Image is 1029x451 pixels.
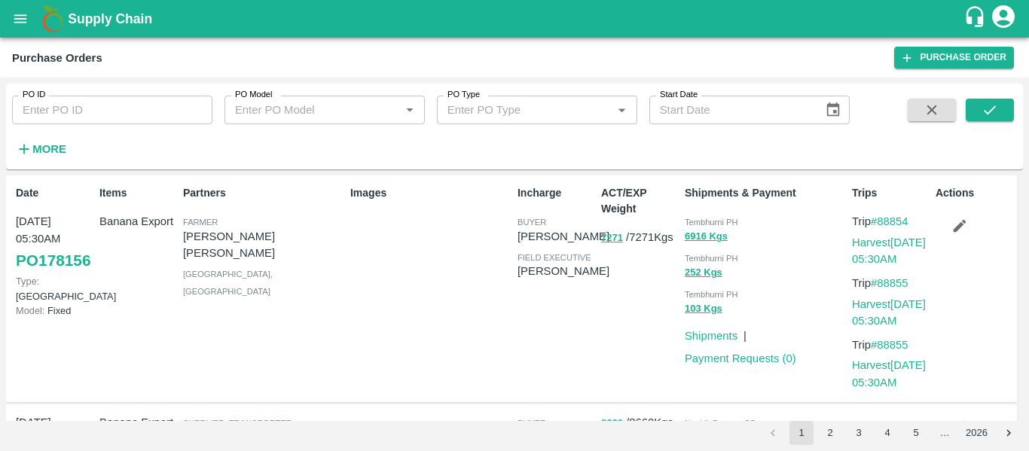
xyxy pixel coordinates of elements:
[847,421,871,445] button: Go to page 3
[685,185,846,201] p: Shipments & Payment
[16,276,39,287] span: Type:
[936,185,1013,201] p: Actions
[12,136,70,162] button: More
[818,421,842,445] button: Go to page 2
[601,185,679,217] p: ACT/EXP Weight
[16,274,93,303] p: [GEOGRAPHIC_DATA]
[350,185,511,201] p: Images
[685,300,722,318] button: 103 Kgs
[894,47,1014,69] a: Purchase Order
[904,421,928,445] button: Go to page 5
[518,185,595,201] p: Incharge
[685,264,722,282] button: 252 Kgs
[16,305,44,316] span: Model:
[235,89,273,101] label: PO Model
[649,96,814,124] input: Start Date
[99,185,177,201] p: Items
[518,228,609,245] p: [PERSON_NAME]
[789,421,814,445] button: page 1
[601,229,679,246] p: / 7271 Kgs
[99,414,177,431] p: Banana Export
[871,277,908,289] a: #88855
[685,330,737,342] a: Shipments
[612,100,631,120] button: Open
[518,263,609,279] p: [PERSON_NAME]
[685,419,756,428] span: Nashik Banana CS
[990,3,1017,35] div: account of current user
[852,359,926,388] a: Harvest[DATE] 05:30AM
[601,415,623,432] button: 8660
[183,218,218,227] span: Farmer
[737,321,747,344] div: |
[852,298,926,327] a: Harvest[DATE] 05:30AM
[961,421,992,445] button: Go to page 2026
[16,185,93,201] p: Date
[997,421,1021,445] button: Go to next page
[183,270,273,295] span: [GEOGRAPHIC_DATA] , [GEOGRAPHIC_DATA]
[933,426,957,440] div: …
[871,215,908,227] a: #88854
[852,236,926,265] a: Harvest[DATE] 05:30AM
[400,100,420,120] button: Open
[183,419,292,428] span: Supplier, Transporter
[852,185,930,201] p: Trips
[183,228,344,262] p: [PERSON_NAME] [PERSON_NAME]
[183,185,344,201] p: Partners
[518,218,546,227] span: buyer
[852,337,930,353] p: Trip
[16,303,93,318] p: Fixed
[685,254,738,263] span: Tembhurni PH
[12,48,102,68] div: Purchase Orders
[38,4,68,34] img: logo
[16,213,93,247] p: [DATE] 05:30AM
[16,414,93,448] p: [DATE] 05:30AM
[601,414,679,431] p: / 8660 Kgs
[685,228,728,245] button: 6916 Kgs
[99,213,177,230] p: Banana Export
[685,218,738,227] span: Tembhurni PH
[229,100,395,120] input: Enter PO Model
[3,2,38,36] button: open drawer
[12,96,212,124] input: Enter PO ID
[871,339,908,351] a: #88855
[68,8,963,29] a: Supply Chain
[963,5,990,32] div: customer-support
[447,89,480,101] label: PO Type
[518,419,546,428] span: buyer
[875,421,899,445] button: Go to page 4
[32,143,66,155] strong: More
[852,213,930,230] p: Trip
[68,11,152,26] b: Supply Chain
[601,230,623,247] button: 7271
[852,275,930,291] p: Trip
[685,290,738,299] span: Tembhurni PH
[759,421,1023,445] nav: pagination navigation
[518,253,591,262] span: field executive
[23,89,45,101] label: PO ID
[16,247,90,274] a: PO178156
[660,89,698,101] label: Start Date
[685,352,796,364] a: Payment Requests (0)
[819,96,847,124] button: Choose date
[441,100,608,120] input: Enter PO Type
